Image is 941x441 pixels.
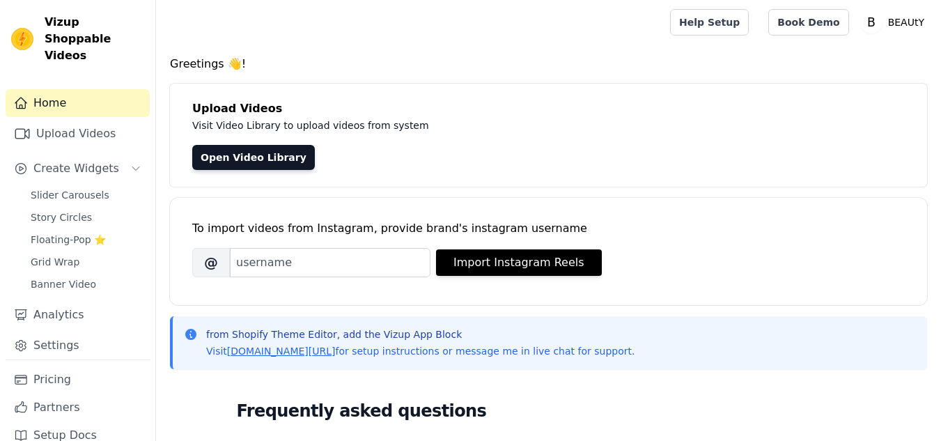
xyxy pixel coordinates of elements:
span: Floating-Pop ⭐ [31,233,106,247]
a: Pricing [6,366,150,394]
h4: Greetings 👋! [170,56,927,72]
a: Upload Videos [6,120,150,148]
a: Settings [6,332,150,359]
button: B BEAUtY [860,10,930,35]
p: Visit for setup instructions or message me in live chat for support. [206,344,635,358]
a: Partners [6,394,150,421]
a: Open Video Library [192,145,315,170]
img: Vizup [11,28,33,50]
a: Analytics [6,301,150,329]
input: username [230,248,430,277]
h4: Upload Videos [192,100,905,117]
a: Help Setup [670,9,749,36]
button: Create Widgets [6,155,150,183]
span: Vizup Shoppable Videos [45,14,144,64]
p: BEAUtY [882,10,930,35]
text: B [867,15,876,29]
span: Story Circles [31,210,92,224]
button: Import Instagram Reels [436,249,602,276]
h2: Frequently asked questions [237,397,861,425]
a: Banner Video [22,274,150,294]
p: from Shopify Theme Editor, add the Vizup App Block [206,327,635,341]
span: Slider Carousels [31,188,109,202]
a: Home [6,89,150,117]
a: Grid Wrap [22,252,150,272]
div: To import videos from Instagram, provide brand's instagram username [192,220,905,237]
p: Visit Video Library to upload videos from system [192,117,816,134]
span: @ [192,248,230,277]
span: Grid Wrap [31,255,79,269]
a: Story Circles [22,208,150,227]
a: Slider Carousels [22,185,150,205]
span: Banner Video [31,277,96,291]
a: Floating-Pop ⭐ [22,230,150,249]
a: Book Demo [768,9,848,36]
span: Create Widgets [33,160,119,177]
a: [DOMAIN_NAME][URL] [227,346,336,357]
